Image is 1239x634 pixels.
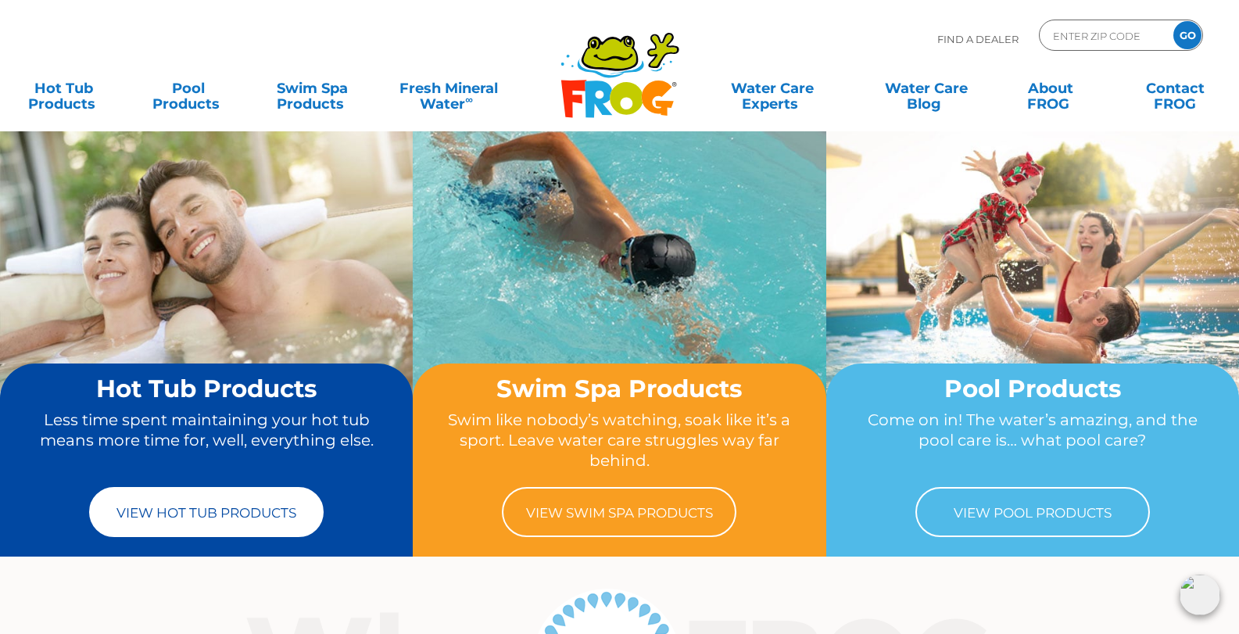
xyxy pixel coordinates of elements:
[442,410,796,471] p: Swim like nobody’s watching, soak like it’s a sport. Leave water care struggles way far behind.
[502,487,736,537] a: View Swim Spa Products
[856,375,1209,402] h2: Pool Products
[16,73,113,104] a: Hot TubProducts
[915,487,1150,537] a: View Pool Products
[89,487,324,537] a: View Hot Tub Products
[879,73,976,104] a: Water CareBlog
[30,375,383,402] h2: Hot Tub Products
[1002,73,1099,104] a: AboutFROG
[442,375,796,402] h2: Swim Spa Products
[1180,575,1220,615] img: openIcon
[389,73,510,104] a: Fresh MineralWater∞
[1173,21,1201,49] input: GO
[30,410,383,471] p: Less time spent maintaining your hot tub means more time for, well, everything else.
[1051,24,1157,47] input: Zip Code Form
[1126,73,1223,104] a: ContactFROG
[693,73,850,104] a: Water CareExperts
[937,20,1019,59] p: Find A Dealer
[140,73,237,104] a: PoolProducts
[826,131,1239,439] img: home-banner-pool-short
[413,131,825,439] img: home-banner-swim-spa-short
[264,73,361,104] a: Swim SpaProducts
[856,410,1209,471] p: Come on in! The water’s amazing, and the pool care is… what pool care?
[465,93,473,106] sup: ∞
